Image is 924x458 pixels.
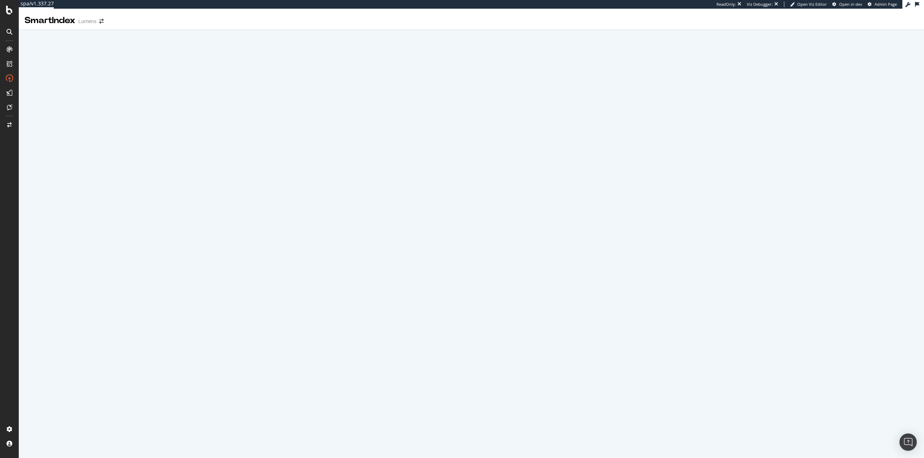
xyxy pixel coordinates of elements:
span: Admin Page [875,1,897,7]
div: SmartIndex [25,14,75,27]
div: Open Intercom Messenger [899,433,917,451]
a: Open in dev [832,1,862,7]
div: arrow-right-arrow-left [99,19,104,24]
div: ReadOnly: [716,1,736,7]
span: Open Viz Editor [797,1,827,7]
a: Open Viz Editor [790,1,827,7]
div: Viz Debugger: [747,1,773,7]
div: Lumens [78,18,96,25]
span: Open in dev [839,1,862,7]
a: Admin Page [868,1,897,7]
